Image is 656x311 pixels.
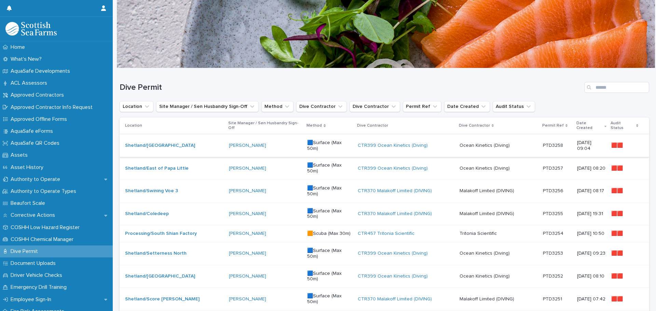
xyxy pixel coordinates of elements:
tr: Shetland/Score [PERSON_NAME] [PERSON_NAME] 🟦Surface (Max 50m)CTR370 Malakoff Limited (DIVING) Mal... [120,288,649,311]
p: 🟦Surface (Max 50m) [307,185,352,197]
tr: Shetland/Setterness North [PERSON_NAME] 🟦Surface (Max 50m)CTR399 Ocean Kinetics (Diving) Ocean Ki... [120,242,649,265]
a: CTR399 Ocean Kinetics (Diving) [358,143,428,149]
p: 🟥🟥 [611,187,624,194]
p: [DATE] 09:04 [577,140,606,152]
p: [DATE] 09:23 [577,251,606,256]
a: CTR399 Ocean Kinetics (Diving) [358,251,428,256]
p: Emergency Drill Training [8,284,72,291]
p: 🟥🟥 [611,272,624,279]
a: [PERSON_NAME] [229,251,266,256]
p: Beaufort Scale [8,200,51,207]
p: PTD3255 [543,210,564,217]
p: PTD3252 [543,272,564,279]
p: Ocean Kinetics (Diving) [460,141,511,149]
a: Shetland/Swining Voe 3 [125,188,178,194]
p: 🟧Scuba (Max 30m) [307,231,352,237]
p: PTD3257 [543,164,564,171]
p: PTD3253 [543,249,564,256]
p: Site Manager / Sen Husbandry Sign-Off [228,119,302,132]
p: Location [125,122,142,129]
p: Dive Contractor [459,122,490,129]
p: Malakoff Limited (DIVING) [460,295,516,302]
p: Tritonia Scientific [460,229,498,237]
p: PTD3256 [543,187,565,194]
tr: Processing/South Shian Factory [PERSON_NAME] 🟧Scuba (Max 30m)CTR457 Tritonia Scientific Tritonia ... [120,225,649,242]
a: Shetland/East of Papa Little [125,166,189,171]
p: Method [306,122,322,129]
p: Approved Contractors [8,92,69,98]
a: [PERSON_NAME] [229,188,266,194]
p: Driver Vehicle Checks [8,272,68,279]
a: Shetland/Score [PERSON_NAME] [125,296,200,302]
p: Employee Sign-In [8,296,57,303]
p: [DATE] 08:20 [577,166,606,171]
p: AquaSafe QR Codes [8,140,65,146]
p: Dive Permit [8,248,43,255]
button: Audit Status [493,101,535,112]
p: Asset History [8,164,49,171]
p: PTD3258 [543,141,564,149]
p: [DATE] 19:31 [577,211,606,217]
p: Approved Contractor Info Request [8,104,98,111]
p: [DATE] 08:17 [577,188,606,194]
a: [PERSON_NAME] [229,273,266,279]
a: [PERSON_NAME] [229,296,266,302]
a: CTR399 Ocean Kinetics (Diving) [358,273,428,279]
input: Search [584,82,649,93]
button: Dive Contractor [296,101,347,112]
p: PTD3251 [543,295,563,302]
p: [DATE] 10:50 [577,231,606,237]
button: Permit Ref [403,101,441,112]
a: [PERSON_NAME] [229,166,266,171]
p: 🟦Surface (Max 50m) [307,162,352,174]
a: [PERSON_NAME] [229,143,266,149]
p: Assets [8,152,33,158]
button: Location [120,101,153,112]
p: 🟥🟥 [611,210,624,217]
a: CTR370 Malakoff Limited (DIVING) [358,211,432,217]
p: 🟥🟥 [611,295,624,302]
p: [DATE] 08:10 [577,273,606,279]
p: Dive Contractor [357,122,388,129]
tr: Shetland/East of Papa Little [PERSON_NAME] 🟦Surface (Max 50m)CTR399 Ocean Kinetics (Diving) Ocean... [120,157,649,180]
p: Authority to Operate Types [8,188,82,195]
p: Ocean Kinetics (Diving) [460,249,511,256]
tr: Shetland/Swining Voe 3 [PERSON_NAME] 🟦Surface (Max 50m)CTR370 Malakoff Limited (DIVING) Malakoff ... [120,180,649,202]
a: Processing/South Shian Factory [125,231,197,237]
p: Date Created [576,119,603,132]
tr: Shetland/[GEOGRAPHIC_DATA] [PERSON_NAME] 🟦Surface (Max 50m)CTR399 Ocean Kinetics (Diving) Ocean K... [120,265,649,288]
p: 🟥🟥 [611,164,624,171]
button: Dive Contractor [350,101,400,112]
p: 🟥🟥 [611,249,624,256]
tr: Shetland/[GEOGRAPHIC_DATA] [PERSON_NAME] 🟦Surface (Max 50m)CTR399 Ocean Kinetics (Diving) Ocean K... [120,134,649,157]
a: CTR370 Malakoff Limited (DIVING) [358,188,432,194]
button: Method [261,101,293,112]
p: Audit Status [611,119,634,132]
button: Site Manager / Sen Husbandry Sign-Off [156,101,259,112]
p: What's New? [8,56,47,62]
p: Ocean Kinetics (Diving) [460,272,511,279]
a: CTR399 Ocean Kinetics (Diving) [358,166,428,171]
p: 🟦Surface (Max 50m) [307,248,352,259]
h1: Dive Permit [120,83,582,93]
tr: Shetland/Coledeep [PERSON_NAME] 🟦Surface (Max 50m)CTR370 Malakoff Limited (DIVING) Malakoff Limit... [120,202,649,225]
p: 🟦Surface (Max 50m) [307,271,352,282]
p: Ocean Kinetics (Diving) [460,164,511,171]
p: Malakoff Limited (DIVING) [460,210,516,217]
p: AquaSafe eForms [8,128,58,135]
button: Date Created [444,101,490,112]
p: Malakoff Limited (DIVING) [460,187,516,194]
p: 🟦Surface (Max 50m) [307,293,352,305]
p: Document Uploads [8,260,61,267]
a: Shetland/Coledeep [125,211,169,217]
a: Shetland/Setterness North [125,251,187,256]
p: [DATE] 07:42 [577,296,606,302]
p: Permit Ref [542,122,564,129]
a: [PERSON_NAME] [229,231,266,237]
p: COSHH Low Hazard Register [8,224,85,231]
a: Shetland/[GEOGRAPHIC_DATA] [125,143,195,149]
p: 🟥🟥 [611,141,624,149]
p: 🟦Surface (Max 50m) [307,208,352,220]
p: Corrective Actions [8,212,60,218]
